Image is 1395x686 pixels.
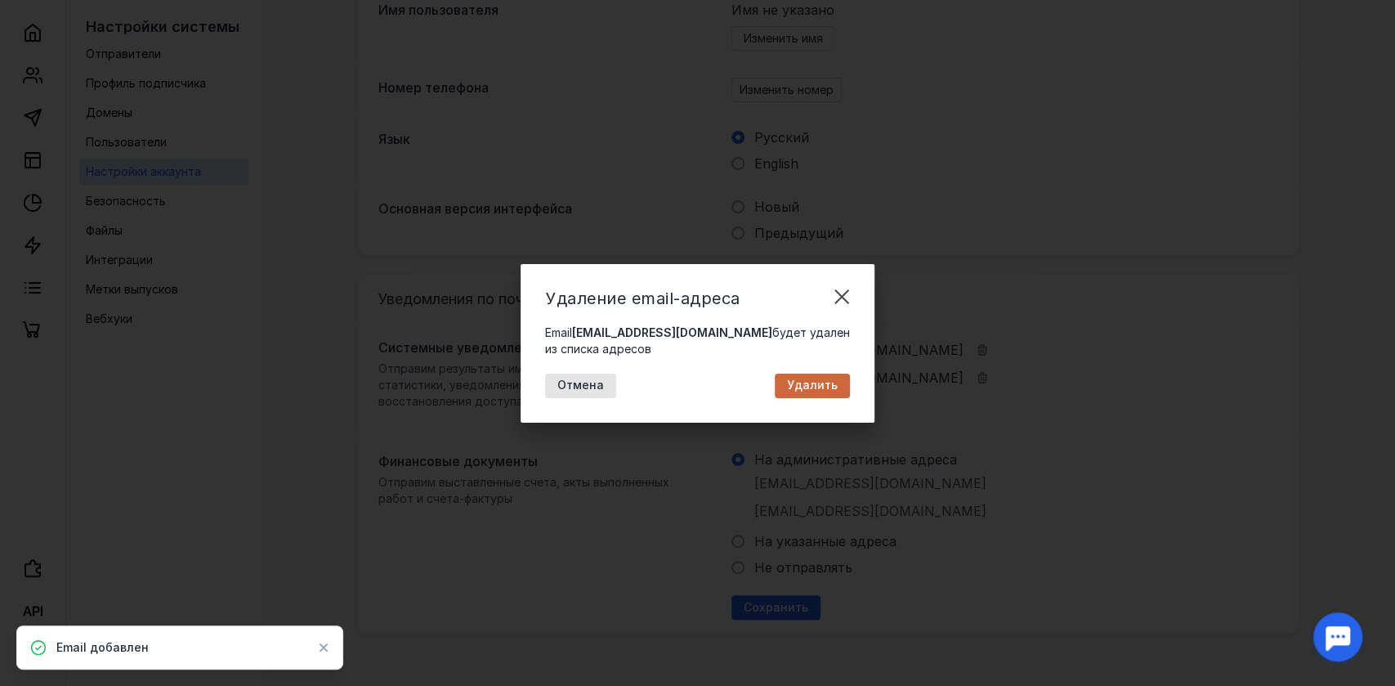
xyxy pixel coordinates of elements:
[56,639,149,656] span: Email добавлен
[545,289,740,308] span: Удаление email-адреса
[545,374,616,398] button: Отмена
[787,379,838,392] span: Удалить
[572,325,772,339] b: [EMAIL_ADDRESS][DOMAIN_NAME]
[775,374,850,398] button: Удалить
[557,379,604,392] span: Отмена
[545,325,850,356] span: Email будет удален из списка адресов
